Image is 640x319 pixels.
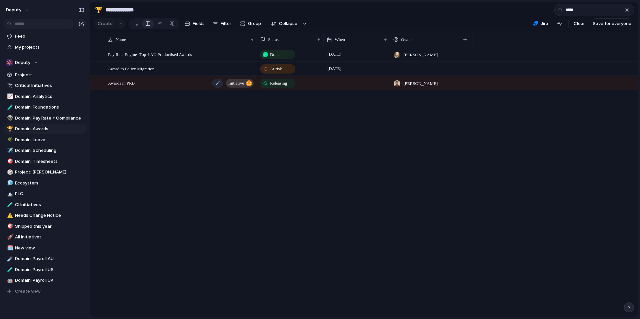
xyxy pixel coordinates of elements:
[6,190,13,197] button: 🏔️
[3,92,87,102] a: 📈Domain: Analytics
[15,190,84,197] span: PLC
[182,18,207,29] button: Fields
[7,222,12,230] div: 🎯
[403,52,438,58] span: [PERSON_NAME]
[7,147,12,155] div: ✈️
[15,82,84,89] span: Critical Initiatives
[335,36,345,43] span: When
[3,243,87,253] a: 🗓️New view
[15,126,84,132] span: Domain: Awards
[6,169,13,175] button: 🎲
[15,201,84,208] span: CI Initiatives
[401,36,413,43] span: Owner
[6,82,13,89] button: 🔭
[6,147,13,154] button: ✈️
[270,51,279,58] span: Done
[7,190,12,198] div: 🏔️
[403,80,438,87] span: [PERSON_NAME]
[221,20,231,27] span: Filter
[7,82,12,90] div: 🔭
[3,58,87,68] button: Deputy
[3,210,87,220] a: ⚠️Needs Change Notice
[6,277,13,284] button: 🤖
[15,169,84,175] span: Project: [PERSON_NAME]
[7,244,12,252] div: 🗓️
[270,80,287,87] span: Releasing
[15,245,84,251] span: New view
[7,158,12,165] div: 🎯
[541,20,548,27] span: Jira
[248,20,261,27] span: Group
[530,19,551,29] button: Jira
[6,180,13,186] button: 🧊
[571,18,588,29] button: Clear
[15,44,84,51] span: My projects
[15,288,41,295] span: Create view
[15,59,30,66] span: Deputy
[15,104,84,111] span: Domain: Foundations
[3,146,87,156] a: ✈️Domain: Scheduling
[15,223,84,230] span: Shipped this year
[15,158,84,165] span: Domain: Timesheets
[3,135,87,145] a: 🌴Domain: Leave
[3,200,87,210] div: 🧪CI Initiatives
[6,255,13,262] button: ☄️
[7,212,12,219] div: ⚠️
[3,113,87,123] a: 👽Domain: Pay Rate + Compliance
[3,275,87,285] a: 🤖Domain: Payroll UK
[6,126,13,132] button: 🏆
[3,157,87,166] a: 🎯Domain: Timesheets
[6,158,13,165] button: 🎯
[237,18,264,29] button: Group
[7,266,12,273] div: 🧪
[15,234,84,240] span: All Initiatives
[593,20,631,27] span: Save for everyone
[108,79,135,87] span: Awards in PRB
[226,79,254,88] button: initiative
[7,168,12,176] div: 🎲
[7,136,12,144] div: 🌴
[6,115,13,122] button: 👽
[326,50,343,58] span: [DATE]
[6,234,13,240] button: 🚀
[7,277,12,284] div: 🤖
[3,81,87,91] div: 🔭Critical Initiatives
[7,255,12,263] div: ☄️
[3,167,87,177] a: 🎲Project: [PERSON_NAME]
[93,5,104,15] button: 🏆
[7,104,12,111] div: 🧪
[15,72,84,78] span: Projects
[3,5,33,15] button: deputy
[3,286,87,296] button: Create view
[15,93,84,100] span: Domain: Analytics
[3,70,87,80] a: Projects
[3,102,87,112] a: 🧪Domain: Foundations
[3,189,87,199] a: 🏔️PLC
[95,5,102,14] div: 🏆
[3,124,87,134] div: 🏆Domain: Awards
[193,20,205,27] span: Fields
[15,137,84,143] span: Domain: Leave
[6,137,13,143] button: 🌴
[574,20,585,27] span: Clear
[3,232,87,242] div: 🚀All Initiatives
[7,125,12,133] div: 🏆
[3,221,87,231] a: 🎯Shipped this year
[6,93,13,100] button: 📈
[15,180,84,186] span: Ecosystem
[590,18,634,29] button: Save for everyone
[3,254,87,264] a: ☄️Domain: Payroll AU
[3,178,87,188] a: 🧊Ecosystem
[7,93,12,100] div: 📈
[6,266,13,273] button: 🧪
[15,277,84,284] span: Domain: Payroll UK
